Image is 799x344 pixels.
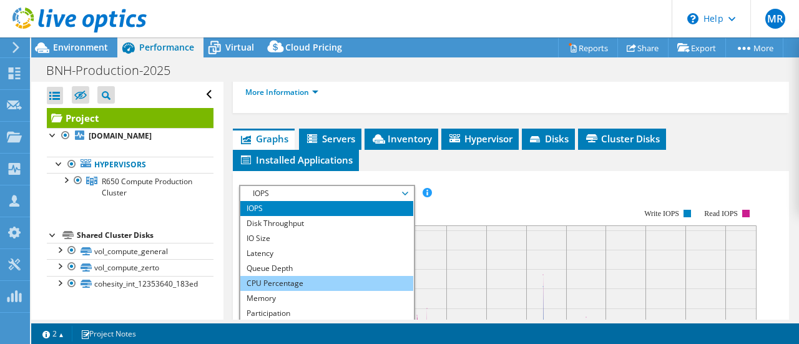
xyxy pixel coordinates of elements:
[668,38,726,57] a: Export
[240,306,413,321] li: Participation
[239,132,288,145] span: Graphs
[285,41,342,53] span: Cloud Pricing
[305,132,355,145] span: Servers
[240,291,413,306] li: Memory
[240,276,413,291] li: CPU Percentage
[247,186,407,201] span: IOPS
[47,259,213,275] a: vol_compute_zerto
[558,38,618,57] a: Reports
[245,87,318,97] a: More Information
[528,132,569,145] span: Disks
[239,154,353,166] span: Installed Applications
[225,41,254,53] span: Virtual
[47,128,213,144] a: [DOMAIN_NAME]
[47,108,213,128] a: Project
[240,261,413,276] li: Queue Depth
[644,209,679,218] text: Write IOPS
[617,38,669,57] a: Share
[41,64,190,77] h1: BNH-Production-2025
[240,246,413,261] li: Latency
[47,243,213,259] a: vol_compute_general
[371,132,432,145] span: Inventory
[240,216,413,231] li: Disk Throughput
[72,326,145,342] a: Project Notes
[448,132,512,145] span: Hypervisor
[47,173,213,200] a: R650 Compute Production Cluster
[765,9,785,29] span: MR
[77,228,213,243] div: Shared Cluster Disks
[47,276,213,292] a: cohesity_int_12353640_183ed
[47,157,213,173] a: Hypervisors
[89,130,152,141] b: [DOMAIN_NAME]
[704,209,738,218] text: Read IOPS
[34,326,72,342] a: 2
[139,41,194,53] span: Performance
[240,231,413,246] li: IO Size
[53,41,108,53] span: Environment
[687,13,699,24] svg: \n
[240,201,413,216] li: IOPS
[584,132,660,145] span: Cluster Disks
[102,176,192,198] span: R650 Compute Production Cluster
[725,38,783,57] a: More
